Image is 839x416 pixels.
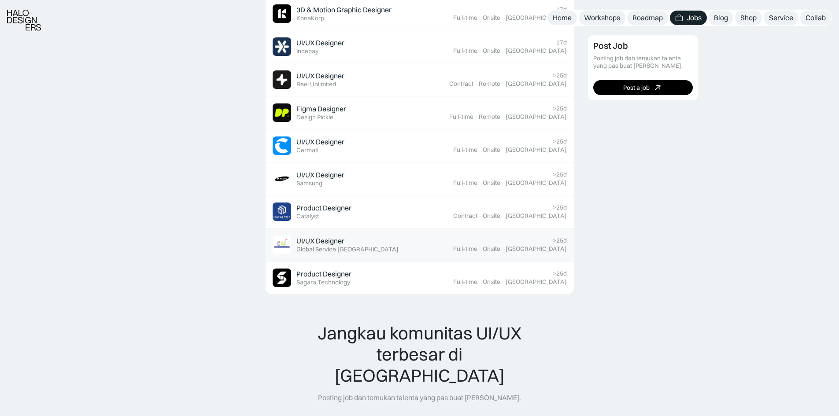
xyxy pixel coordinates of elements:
div: Roadmap [632,13,663,22]
div: [GEOGRAPHIC_DATA] [506,245,567,253]
div: 17d [556,6,567,13]
div: >25d [553,270,567,277]
div: Figma Designer [296,104,346,114]
div: · [501,212,505,220]
img: Job Image [273,70,291,89]
div: Post a job [623,84,650,91]
a: Job ImageUI/UX DesignerReel Unlimited>25dContract·Remote·[GEOGRAPHIC_DATA] [266,63,574,96]
div: Onsite [483,212,500,220]
div: · [501,47,505,55]
div: · [501,179,505,187]
div: [GEOGRAPHIC_DATA] [506,212,567,220]
div: Workshops [584,13,620,22]
div: Samsung [296,180,322,187]
a: Blog [709,11,733,25]
div: >25d [553,171,567,178]
a: Job ImageUI/UX DesignerIndepay17dFull-time·Onsite·[GEOGRAPHIC_DATA] [266,30,574,63]
div: 3D & Motion Graphic Designer [296,5,392,15]
div: Posting job dan temukan talenta yang pas buat [PERSON_NAME]. [318,393,521,402]
div: UI/UX Designer [296,236,344,246]
div: · [501,245,505,253]
div: Sagara Technology [296,279,350,286]
div: Onsite [483,245,500,253]
a: Job ImageUI/UX DesignerCermati>25dFull-time·Onsite·[GEOGRAPHIC_DATA] [266,129,574,162]
div: Onsite [483,278,500,286]
div: · [501,14,505,22]
a: Workshops [579,11,625,25]
div: Indepay [296,48,318,55]
div: Full-time [453,179,477,187]
div: Remote [479,80,500,88]
div: Product Designer [296,269,351,279]
div: Catalyst [296,213,319,220]
div: [GEOGRAPHIC_DATA] [506,146,567,154]
div: Full-time [453,146,477,154]
div: Service [769,13,793,22]
a: Job ImageUI/UX DesignerSamsung>25dFull-time·Onsite·[GEOGRAPHIC_DATA] [266,162,574,195]
div: · [501,113,505,121]
div: Contract [449,80,473,88]
div: Global Service [GEOGRAPHIC_DATA] [296,246,399,253]
div: [GEOGRAPHIC_DATA] [506,113,567,121]
div: · [501,146,505,154]
div: [GEOGRAPHIC_DATA] [506,179,567,187]
div: · [474,113,478,121]
a: Job ImageFigma DesignerDesign Pickle>25dFull-time·Remote·[GEOGRAPHIC_DATA] [266,96,574,129]
div: >25d [553,72,567,79]
div: Cermati [296,147,318,154]
div: >25d [553,204,567,211]
div: 17d [556,39,567,46]
img: Job Image [273,37,291,56]
div: Full-time [453,278,477,286]
div: >25d [553,138,567,145]
div: Post Job [593,40,628,51]
div: Blog [714,13,728,22]
div: [GEOGRAPHIC_DATA] [506,80,567,88]
div: Onsite [483,146,500,154]
div: Onsite [483,179,500,187]
div: UI/UX Designer [296,38,344,48]
a: Jobs [670,11,707,25]
div: UI/UX Designer [296,170,344,180]
div: Design Pickle [296,114,333,121]
div: [GEOGRAPHIC_DATA] [506,14,567,22]
a: Service [764,11,798,25]
a: Job ImageProduct DesignerCatalyst>25dContract·Onsite·[GEOGRAPHIC_DATA] [266,195,574,228]
img: Job Image [273,269,291,287]
a: Roadmap [627,11,668,25]
div: Collab [806,13,826,22]
div: Home [553,13,572,22]
div: [GEOGRAPHIC_DATA] [506,47,567,55]
div: >25d [553,105,567,112]
div: KonaKorp [296,15,324,22]
div: Full-time [453,47,477,55]
img: Job Image [273,136,291,155]
div: Full-time [453,245,477,253]
div: Product Designer [296,203,351,213]
img: Job Image [273,103,291,122]
div: · [478,278,482,286]
div: Shop [740,13,757,22]
a: Post a job [593,80,693,95]
div: Posting job dan temukan talenta yang pas buat [PERSON_NAME]. [593,55,693,70]
a: Collab [800,11,831,25]
div: Full-time [449,113,473,121]
div: >25d [553,237,567,244]
div: Onsite [483,47,500,55]
div: [GEOGRAPHIC_DATA] [506,278,567,286]
div: Remote [479,113,500,121]
div: UI/UX Designer [296,137,344,147]
div: Onsite [483,14,500,22]
div: Reel Unlimited [296,81,336,88]
img: Job Image [273,4,291,23]
img: Job Image [273,236,291,254]
div: Contract [453,212,477,220]
div: UI/UX Designer [296,71,344,81]
a: Shop [735,11,762,25]
div: · [478,245,482,253]
a: Job ImageProduct DesignerSagara Technology>25dFull-time·Onsite·[GEOGRAPHIC_DATA] [266,261,574,295]
div: · [478,179,482,187]
div: Full-time [453,14,477,22]
div: · [474,80,478,88]
div: Jangkau komunitas UI/UX terbesar di [GEOGRAPHIC_DATA] [299,323,540,386]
